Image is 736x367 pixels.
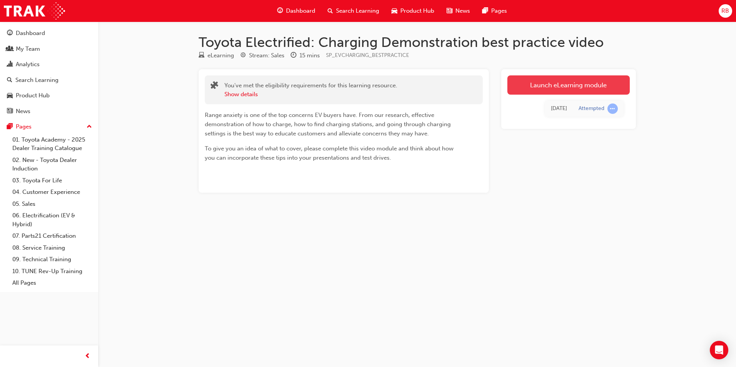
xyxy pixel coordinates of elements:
span: search-icon [328,6,333,16]
div: Stream [240,51,284,60]
a: 07. Parts21 Certification [9,230,95,242]
span: car-icon [7,92,13,99]
span: puzzle-icon [211,82,218,91]
div: Product Hub [16,91,50,100]
span: Pages [491,7,507,15]
span: guage-icon [7,30,13,37]
div: Search Learning [15,76,59,85]
a: News [3,104,95,118]
a: All Pages [9,277,95,289]
span: Product Hub [400,7,434,15]
span: news-icon [447,6,452,16]
div: My Team [16,45,40,53]
a: 03. Toyota For Life [9,175,95,187]
a: Product Hub [3,88,95,103]
button: Show details [224,90,258,99]
a: 01. Toyota Academy - 2025 Dealer Training Catalogue [9,134,95,154]
span: news-icon [7,108,13,115]
span: people-icon [7,46,13,53]
a: Search Learning [3,73,95,87]
span: search-icon [7,77,12,84]
div: Pages [16,122,32,131]
span: up-icon [87,122,92,132]
img: Trak [4,2,65,20]
span: learningRecordVerb_ATTEMPT-icon [607,103,618,114]
span: pages-icon [482,6,488,16]
span: To give you an idea of what to cover, please complete this video module and think about how you c... [205,145,455,161]
a: Analytics [3,57,95,72]
button: RB [719,4,732,18]
a: 09. Technical Training [9,254,95,265]
div: Duration [291,51,320,60]
button: Pages [3,120,95,134]
span: target-icon [240,52,246,59]
div: Analytics [16,60,40,69]
a: 08. Service Training [9,242,95,254]
span: Search Learning [336,7,379,15]
a: Launch eLearning module [507,75,630,95]
div: You've met the eligibility requirements for this learning resource. [224,81,397,98]
button: DashboardMy TeamAnalyticsSearch LearningProduct HubNews [3,25,95,120]
span: pages-icon [7,123,13,130]
span: car-icon [391,6,397,16]
a: 05. Sales [9,198,95,210]
span: learningResourceType_ELEARNING-icon [199,52,204,59]
div: eLearning [207,51,234,60]
span: chart-icon [7,61,13,68]
a: car-iconProduct Hub [385,3,440,19]
div: Tue Aug 19 2025 16:04:36 GMT+1000 (Australian Eastern Standard Time) [551,104,567,113]
span: Dashboard [286,7,315,15]
a: 06. Electrification (EV & Hybrid) [9,210,95,230]
a: guage-iconDashboard [271,3,321,19]
div: News [16,107,30,116]
a: 04. Customer Experience [9,186,95,198]
a: 02. New - Toyota Dealer Induction [9,154,95,175]
a: pages-iconPages [476,3,513,19]
div: Stream: Sales [249,51,284,60]
a: My Team [3,42,95,56]
h1: Toyota Electrified: Charging Demonstration best practice video [199,34,636,51]
a: 10. TUNE Rev-Up Training [9,265,95,277]
a: news-iconNews [440,3,476,19]
span: Range anxiety is one of the top concerns EV buyers have. From our research, effective demonstrati... [205,112,452,137]
span: News [455,7,470,15]
div: Type [199,51,234,60]
a: Dashboard [3,26,95,40]
div: Dashboard [16,29,45,38]
div: 15 mins [299,51,320,60]
span: prev-icon [85,352,90,361]
span: RB [721,7,729,15]
div: Open Intercom Messenger [710,341,728,359]
span: guage-icon [277,6,283,16]
span: clock-icon [291,52,296,59]
a: search-iconSearch Learning [321,3,385,19]
span: Learning resource code [326,52,409,58]
div: Attempted [579,105,604,112]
